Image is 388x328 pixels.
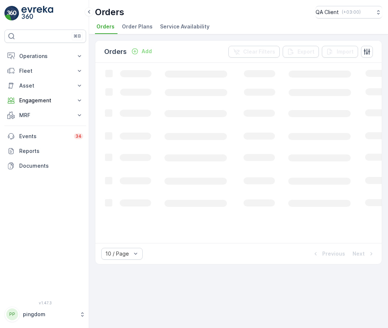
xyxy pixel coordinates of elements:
[23,311,76,318] p: pingdom
[4,307,86,322] button: PPpingdom
[316,6,382,18] button: QA Client(+03:00)
[337,48,354,55] p: Import
[74,33,81,39] p: ⌘B
[353,250,365,257] p: Next
[352,249,376,258] button: Next
[4,64,86,78] button: Fleet
[19,162,83,170] p: Documents
[4,129,86,144] a: Events34
[4,93,86,108] button: Engagement
[4,301,86,305] span: v 1.47.3
[228,46,280,58] button: Clear Filters
[95,6,124,18] p: Orders
[104,47,127,57] p: Orders
[6,308,18,320] div: PP
[122,23,153,30] span: Order Plans
[283,46,319,58] button: Export
[19,82,71,89] p: Asset
[322,250,345,257] p: Previous
[311,249,346,258] button: Previous
[4,6,19,21] img: logo
[19,52,71,60] p: Operations
[4,78,86,93] button: Asset
[316,8,339,16] p: QA Client
[160,23,210,30] span: Service Availability
[19,112,71,119] p: MRF
[342,9,361,15] p: ( +03:00 )
[322,46,358,58] button: Import
[243,48,275,55] p: Clear Filters
[4,158,86,173] a: Documents
[4,108,86,123] button: MRF
[96,23,115,30] span: Orders
[19,147,83,155] p: Reports
[142,48,152,55] p: Add
[21,6,53,21] img: logo_light-DOdMpM7g.png
[4,144,86,158] a: Reports
[4,49,86,64] button: Operations
[128,47,155,56] button: Add
[19,67,71,75] p: Fleet
[19,97,71,104] p: Engagement
[75,133,82,139] p: 34
[19,133,69,140] p: Events
[297,48,314,55] p: Export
